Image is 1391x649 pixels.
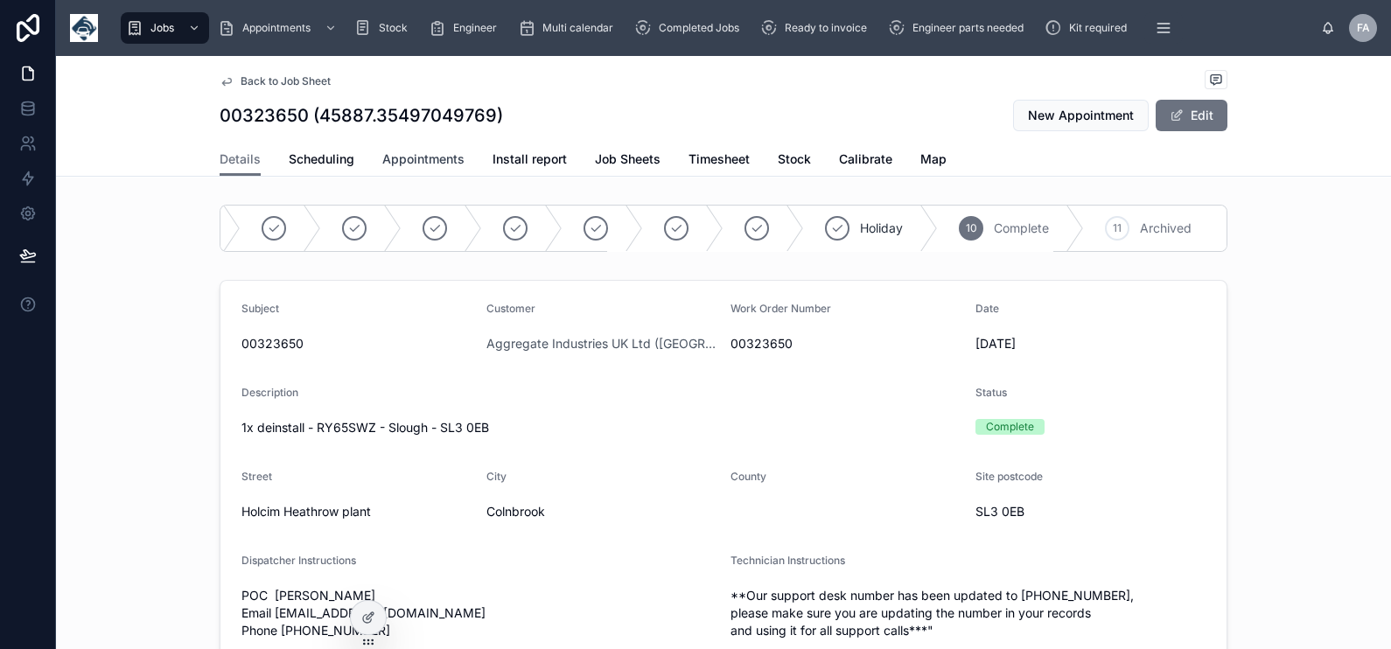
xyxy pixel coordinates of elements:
[785,21,867,35] span: Ready to invoice
[920,143,947,178] a: Map
[1357,21,1370,35] span: FA
[542,21,613,35] span: Multi calendar
[1113,221,1122,235] span: 11
[241,386,298,399] span: Description
[513,12,626,44] a: Multi calendar
[220,150,261,168] span: Details
[629,12,751,44] a: Completed Jobs
[975,302,999,315] span: Date
[730,302,831,315] span: Work Order Number
[493,143,567,178] a: Install report
[112,9,1321,47] div: scrollable content
[659,21,739,35] span: Completed Jobs
[839,150,892,168] span: Calibrate
[486,503,717,520] span: Colnbrook
[689,143,750,178] a: Timesheet
[220,103,503,128] h1: 00323650 (45887.35497049769)
[289,150,354,168] span: Scheduling
[453,21,497,35] span: Engineer
[1156,100,1227,131] button: Edit
[486,335,717,352] a: Aggregate Industries UK Ltd ([GEOGRAPHIC_DATA])
[241,470,272,483] span: Street
[975,386,1007,399] span: Status
[382,150,465,168] span: Appointments
[778,150,811,168] span: Stock
[493,150,567,168] span: Install report
[912,21,1024,35] span: Engineer parts needed
[755,12,879,44] a: Ready to invoice
[1028,107,1134,124] span: New Appointment
[595,143,661,178] a: Job Sheets
[150,21,174,35] span: Jobs
[423,12,509,44] a: Engineer
[220,143,261,177] a: Details
[379,21,408,35] span: Stock
[241,302,279,315] span: Subject
[242,21,311,35] span: Appointments
[486,302,535,315] span: Customer
[994,220,1049,237] span: Complete
[241,335,472,352] span: 00323650
[70,14,98,42] img: App logo
[1039,12,1139,44] a: Kit required
[730,470,766,483] span: County
[349,12,420,44] a: Stock
[1140,220,1192,237] span: Archived
[220,74,331,88] a: Back to Job Sheet
[730,335,961,352] span: 00323650
[689,150,750,168] span: Timesheet
[966,221,977,235] span: 10
[241,420,489,435] span: 1x deinstall - RY65SWZ - Slough - SL3 0EB
[595,150,661,168] span: Job Sheets
[213,12,346,44] a: Appointments
[975,503,1206,520] span: SL3 0EB
[241,554,356,567] span: Dispatcher Instructions
[730,554,845,567] span: Technician Instructions
[1069,21,1127,35] span: Kit required
[986,419,1034,435] div: Complete
[486,470,507,483] span: City
[975,470,1043,483] span: Site postcode
[241,74,331,88] span: Back to Job Sheet
[860,220,903,237] span: Holiday
[241,503,472,520] span: Holcim Heathrow plant
[839,143,892,178] a: Calibrate
[920,150,947,168] span: Map
[121,12,209,44] a: Jobs
[975,335,1206,352] span: [DATE]
[382,143,465,178] a: Appointments
[883,12,1036,44] a: Engineer parts needed
[778,143,811,178] a: Stock
[289,143,354,178] a: Scheduling
[1013,100,1149,131] button: New Appointment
